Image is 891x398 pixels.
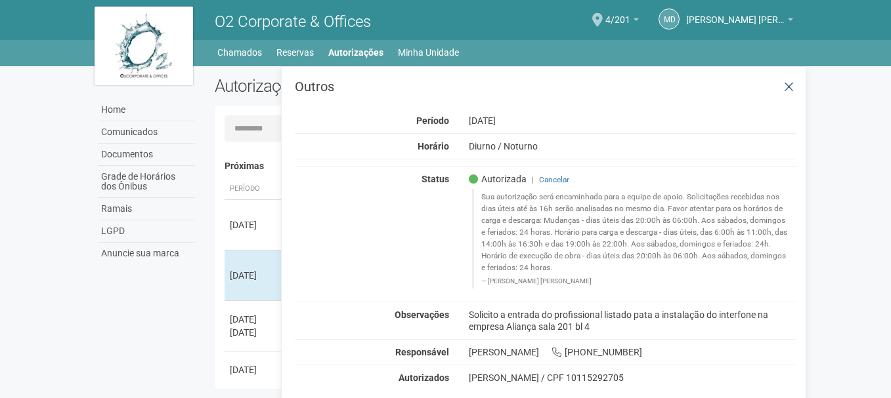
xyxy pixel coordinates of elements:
a: Md [659,9,680,30]
strong: Horário [418,141,449,151]
div: [DATE] [230,326,278,339]
div: Diurno / Noturno [459,140,806,152]
strong: Responsável [395,347,449,357]
a: Minha Unidade [398,43,459,62]
strong: Autorizados [399,372,449,383]
h2: Autorizações [215,76,496,96]
span: | [532,175,534,184]
div: [PERSON_NAME] / CPF 10115292705 [469,372,796,384]
strong: Status [422,174,449,184]
div: [DATE] [230,218,278,231]
div: [DATE] [230,313,278,326]
a: Comunicados [98,121,195,144]
div: [DATE] [230,363,278,376]
div: [DATE] [230,376,278,389]
strong: Período [416,115,449,126]
div: [PERSON_NAME] [PHONE_NUMBER] [459,346,806,358]
a: 4/201 [605,16,639,27]
a: [PERSON_NAME] [PERSON_NAME] [686,16,793,27]
strong: Observações [395,309,449,320]
span: Autorizada [469,173,527,185]
a: Home [98,99,195,121]
a: Documentos [98,144,195,166]
a: Grade de Horários dos Ônibus [98,166,195,198]
img: logo.jpg [95,7,193,85]
a: Anuncie sua marca [98,243,195,264]
blockquote: Sua autorização será encaminhada para a equipe de apoio. Solicitações recebidas nos dias úteis at... [472,189,796,288]
div: [DATE] [230,269,278,282]
a: Reservas [276,43,314,62]
span: 4/201 [605,2,630,25]
a: LGPD [98,220,195,243]
footer: [PERSON_NAME] [PERSON_NAME] [481,277,789,286]
a: Autorizações [328,43,383,62]
h4: Próximas [225,161,787,171]
div: Solicito a entrada do profissional listado pata a instalação do interfone na empresa Aliança sala... [459,309,806,332]
div: [DATE] [459,115,806,127]
a: Chamados [217,43,262,62]
h3: Outros [295,80,796,93]
span: O2 Corporate & Offices [215,12,371,31]
span: Marcelo de Andrade Ferreira [686,2,785,25]
a: Ramais [98,198,195,220]
a: Cancelar [539,175,569,184]
th: Período [225,178,284,200]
